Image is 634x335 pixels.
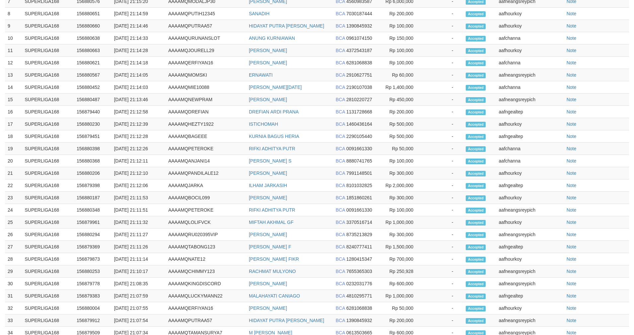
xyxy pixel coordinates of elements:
[376,69,423,81] td: Rp 60,000
[166,118,246,130] td: AAAAMQHEZTY1922
[74,179,112,192] td: 156879398
[346,207,372,213] span: 0091661330
[336,109,345,114] span: BCA
[423,192,463,204] td: -
[74,229,112,241] td: 156880294
[423,69,463,81] td: -
[249,146,295,151] a: RIFKI ADHITYA PUTR
[336,232,345,237] span: BCA
[567,256,577,262] a: Note
[249,232,287,237] a: [PERSON_NAME]
[111,229,166,241] td: [DATE] 21:11:27
[166,106,246,118] td: AAAAMQDREFIAN
[346,195,372,200] span: 1851860261
[249,269,296,274] a: RACHMAT MULYONO
[166,253,246,265] td: AAAAMQNATE12
[466,257,486,262] span: Accepted
[496,20,564,32] td: aafhourkoy
[5,192,22,204] td: 23
[111,106,166,118] td: [DATE] 21:12:58
[22,8,74,20] td: SUPERLIGA168
[346,183,372,188] span: 8101032825
[111,143,166,155] td: [DATE] 21:12:26
[346,256,372,262] span: 1280415347
[466,134,486,140] span: Accepted
[567,85,577,90] a: Note
[376,44,423,57] td: Rp 100,000
[166,44,246,57] td: AAAAMQJOURELL29
[249,158,291,164] a: [PERSON_NAME] S
[166,8,246,20] td: AAAAMQPUTIH12345
[567,97,577,102] a: Note
[423,94,463,106] td: -
[249,23,324,29] a: HIDAYAT PUTRA [PERSON_NAME]
[336,220,345,225] span: BCA
[423,118,463,130] td: -
[111,44,166,57] td: [DATE] 21:14:28
[74,118,112,130] td: 156880230
[567,11,577,16] a: Note
[5,118,22,130] td: 17
[567,269,577,274] a: Note
[74,143,112,155] td: 156880398
[376,241,423,253] td: Rp 1,500,000
[466,109,486,115] span: Accepted
[466,48,486,54] span: Accepted
[496,69,564,81] td: aafneangsreypich
[249,207,295,213] a: RIFKI ADHITYA PUTR
[166,143,246,155] td: AAAAMQPETEROKE
[423,81,463,94] td: -
[5,81,22,94] td: 14
[74,167,112,179] td: 156880206
[496,32,564,44] td: aafchanna
[346,220,372,225] span: 3370516714
[111,81,166,94] td: [DATE] 21:14:03
[423,155,463,167] td: -
[22,241,74,253] td: SUPERLIGA168
[496,118,564,130] td: aafhourkoy
[111,8,166,20] td: [DATE] 21:14:59
[466,60,486,66] span: Accepted
[466,85,486,91] span: Accepted
[346,97,372,102] span: 2810220727
[111,32,166,44] td: [DATE] 21:14:33
[496,229,564,241] td: aafneangsreypich
[5,143,22,155] td: 19
[74,216,112,229] td: 156879961
[5,216,22,229] td: 25
[5,179,22,192] td: 22
[376,229,423,241] td: Rp 300,000
[249,281,287,286] a: [PERSON_NAME]
[376,155,423,167] td: Rp 100,000
[376,94,423,106] td: Rp 450,000
[376,20,423,32] td: Rp 100,000
[496,155,564,167] td: aafchanna
[5,253,22,265] td: 28
[74,94,112,106] td: 156880487
[249,305,287,311] a: [PERSON_NAME]
[74,241,112,253] td: 156879369
[5,20,22,32] td: 9
[22,229,74,241] td: SUPERLIGA168
[336,244,345,249] span: BCA
[166,20,246,32] td: AAAAMQPUTRAA57
[466,159,486,164] span: Accepted
[496,94,564,106] td: aafneangsreypich
[5,32,22,44] td: 10
[5,94,22,106] td: 15
[166,192,246,204] td: AAAAMQBOCIL099
[249,318,324,323] a: HIDAYAT PUTRA [PERSON_NAME]
[376,253,423,265] td: Rp 700,000
[567,60,577,65] a: Note
[5,69,22,81] td: 13
[423,241,463,253] td: -
[567,109,577,114] a: Note
[496,253,564,265] td: aafhourkoy
[249,293,300,299] a: MALAHAYATI CANIAGO
[376,179,423,192] td: Rp 2,000,000
[111,241,166,253] td: [DATE] 21:11:26
[567,195,577,200] a: Note
[466,11,486,17] span: Accepted
[22,253,74,265] td: SUPERLIGA168
[466,183,486,189] span: Accepted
